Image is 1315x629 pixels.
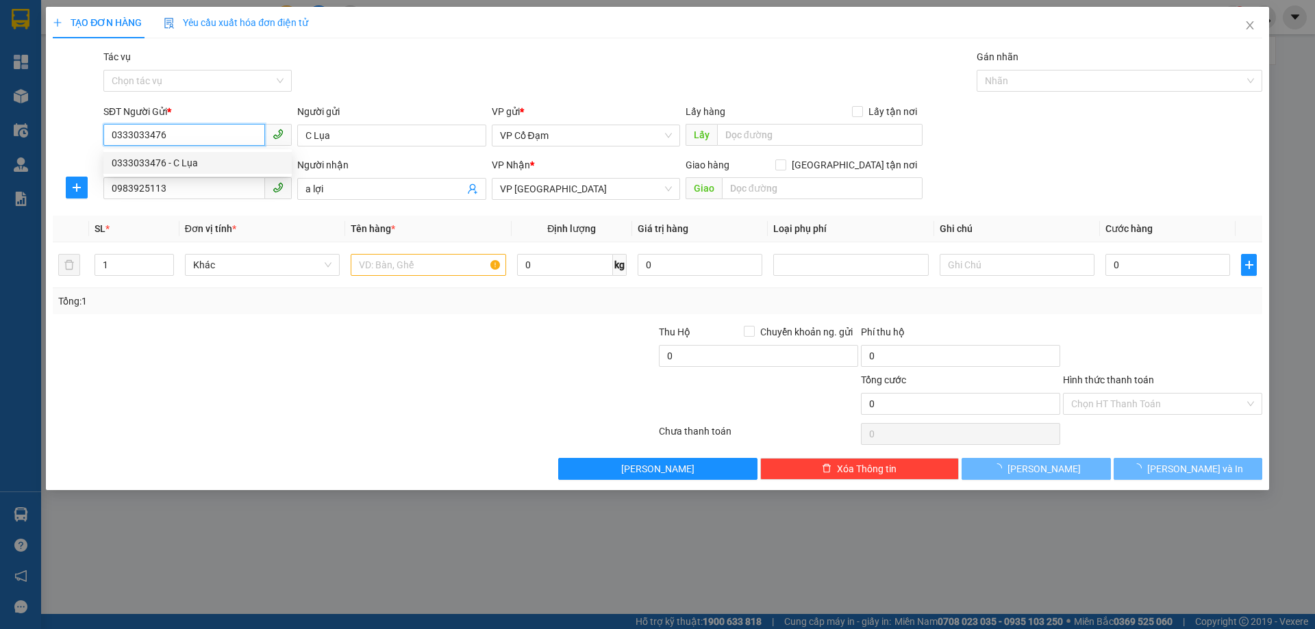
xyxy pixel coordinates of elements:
div: Tổng: 1 [58,294,508,309]
label: Hình thức thanh toán [1063,374,1154,385]
button: plus [66,177,88,198]
span: kg [613,254,627,276]
th: Loại phụ phí [768,216,934,242]
span: Thu Hộ [659,326,690,337]
span: [PERSON_NAME] [621,461,694,476]
button: plus [1241,254,1256,276]
span: user-add [467,183,478,194]
span: loading [1132,463,1147,473]
div: SĐT Người Gửi [103,104,292,119]
span: Định lượng [547,223,596,234]
img: icon [164,18,175,29]
div: 0333033476 - C Lụa [112,155,284,170]
span: VP Cổ Đạm [500,125,672,146]
span: Chuyển khoản ng. gửi [755,324,858,339]
div: 0333033476 - C Lụa [103,152,292,174]
button: [PERSON_NAME] và In [1114,458,1262,480]
span: [GEOGRAPHIC_DATA] tận nơi [786,157,923,172]
div: Phí thu hộ [861,324,1060,345]
span: phone [273,129,284,140]
span: loading [992,463,1007,473]
span: [PERSON_NAME] [1007,461,1081,476]
button: Close [1231,7,1269,45]
span: Yêu cầu xuất hóa đơn điện tử [164,17,308,28]
div: VP gửi [492,104,680,119]
th: Ghi chú [934,216,1100,242]
span: Đơn vị tính [185,223,236,234]
span: Tên hàng [351,223,395,234]
span: delete [822,463,831,474]
span: plus [66,182,87,193]
span: plus [53,18,62,27]
span: Tổng cước [861,374,906,385]
span: close [1244,20,1255,31]
div: Chưa thanh toán [657,424,860,448]
span: plus [1242,259,1255,270]
span: Khác [193,255,331,275]
span: Giá trị hàng [638,223,688,234]
input: VD: Bàn, Ghế [351,254,505,276]
label: Tác vụ [103,51,131,62]
button: delete [58,254,80,276]
span: VP Mỹ Đình [500,179,672,199]
span: Lấy [686,124,717,146]
span: Giao hàng [686,159,729,170]
input: Dọc đường [722,177,923,199]
span: Giao [686,177,722,199]
label: Gán nhãn [977,51,1018,62]
input: 0 [638,254,762,276]
div: Người nhận [297,157,486,172]
div: Người gửi [297,104,486,119]
input: Dọc đường [717,124,923,146]
span: [PERSON_NAME] và In [1147,461,1243,476]
button: [PERSON_NAME] [962,458,1110,480]
span: Lấy tận nơi [863,104,923,119]
span: Xóa Thông tin [837,461,897,476]
span: Lấy hàng [686,106,725,117]
button: deleteXóa Thông tin [760,458,960,480]
span: SL [95,223,105,234]
span: VP Nhận [492,159,530,170]
span: Cước hàng [1105,223,1153,234]
button: [PERSON_NAME] [558,458,757,480]
input: Ghi Chú [940,254,1094,276]
span: phone [273,182,284,193]
span: TẠO ĐƠN HÀNG [53,17,142,28]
